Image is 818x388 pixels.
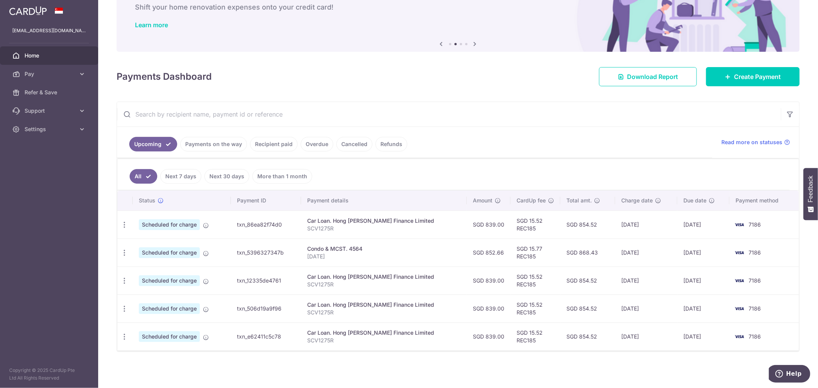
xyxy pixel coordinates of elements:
span: Pay [25,70,75,78]
td: SGD 854.52 [560,294,615,322]
td: SGD 852.66 [467,238,510,266]
p: [EMAIL_ADDRESS][DOMAIN_NAME] [12,27,86,35]
a: Cancelled [336,137,372,151]
td: txn_86ea82f74d0 [231,210,301,238]
th: Payment ID [231,191,301,210]
td: SGD 868.43 [560,238,615,266]
a: Read more on statuses [721,138,790,146]
td: [DATE] [615,210,677,238]
span: Refer & Save [25,89,75,96]
span: Support [25,107,75,115]
span: Scheduled for charge [139,219,200,230]
div: Condo & MCST. 4564 [307,245,461,253]
a: More than 1 month [252,169,312,184]
td: SGD 15.77 REC185 [510,238,560,266]
td: [DATE] [615,294,677,322]
a: Next 7 days [160,169,201,184]
a: All [130,169,157,184]
input: Search by recipient name, payment id or reference [117,102,781,127]
p: SCV1275R [307,225,461,232]
div: Car Loan. Hong [PERSON_NAME] Finance Limited [307,329,461,337]
td: txn_e62411c5c78 [231,322,301,350]
span: Scheduled for charge [139,303,200,314]
td: SGD 15.52 REC185 [510,210,560,238]
th: Payment method [729,191,799,210]
a: Upcoming [129,137,177,151]
td: [DATE] [677,322,729,350]
p: SCV1275R [307,309,461,316]
td: SGD 15.52 REC185 [510,294,560,322]
td: SGD 839.00 [467,266,510,294]
td: [DATE] [677,210,729,238]
td: SGD 839.00 [467,294,510,322]
a: Learn more [135,21,168,29]
td: SGD 839.00 [467,210,510,238]
td: [DATE] [677,238,729,266]
span: 7186 [749,249,761,256]
p: [DATE] [307,253,461,260]
td: [DATE] [615,322,677,350]
td: [DATE] [615,266,677,294]
span: Feedback [807,176,814,202]
span: Home [25,52,75,59]
span: Read more on statuses [721,138,782,146]
td: [DATE] [615,238,677,266]
a: Payments on the way [180,137,247,151]
span: Create Payment [734,72,781,81]
iframe: Opens a widget where you can find more information [769,365,810,384]
p: SCV1275R [307,337,461,344]
a: Create Payment [706,67,800,86]
a: Download Report [599,67,697,86]
span: CardUp fee [517,197,546,204]
span: Due date [683,197,706,204]
span: 7186 [749,333,761,340]
button: Feedback - Show survey [803,168,818,220]
td: SGD 854.52 [560,322,615,350]
span: Scheduled for charge [139,331,200,342]
td: SGD 854.52 [560,266,615,294]
h6: Shift your home renovation expenses onto your credit card! [135,3,781,12]
span: Total amt. [566,197,592,204]
span: 7186 [749,277,761,284]
span: Scheduled for charge [139,275,200,286]
img: Bank Card [732,248,747,257]
a: Overdue [301,137,333,151]
td: SGD 15.52 REC185 [510,266,560,294]
span: Download Report [627,72,678,81]
img: Bank Card [732,220,747,229]
span: Settings [25,125,75,133]
img: Bank Card [732,276,747,285]
img: Bank Card [732,304,747,313]
td: txn_5396327347b [231,238,301,266]
span: Status [139,197,155,204]
h4: Payments Dashboard [117,70,212,84]
span: 7186 [749,305,761,312]
td: txn_12335de4761 [231,266,301,294]
p: SCV1275R [307,281,461,288]
img: Bank Card [732,332,747,341]
a: Refunds [375,137,407,151]
td: SGD 15.52 REC185 [510,322,560,350]
img: CardUp [9,6,47,15]
td: [DATE] [677,294,729,322]
td: txn_506d19a9f96 [231,294,301,322]
span: Amount [473,197,492,204]
div: Car Loan. Hong [PERSON_NAME] Finance Limited [307,273,461,281]
td: SGD 839.00 [467,322,510,350]
div: Car Loan. Hong [PERSON_NAME] Finance Limited [307,301,461,309]
td: [DATE] [677,266,729,294]
span: 7186 [749,221,761,228]
th: Payment details [301,191,467,210]
div: Car Loan. Hong [PERSON_NAME] Finance Limited [307,217,461,225]
span: Scheduled for charge [139,247,200,258]
a: Next 30 days [204,169,249,184]
a: Recipient paid [250,137,298,151]
td: SGD 854.52 [560,210,615,238]
span: Charge date [621,197,653,204]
